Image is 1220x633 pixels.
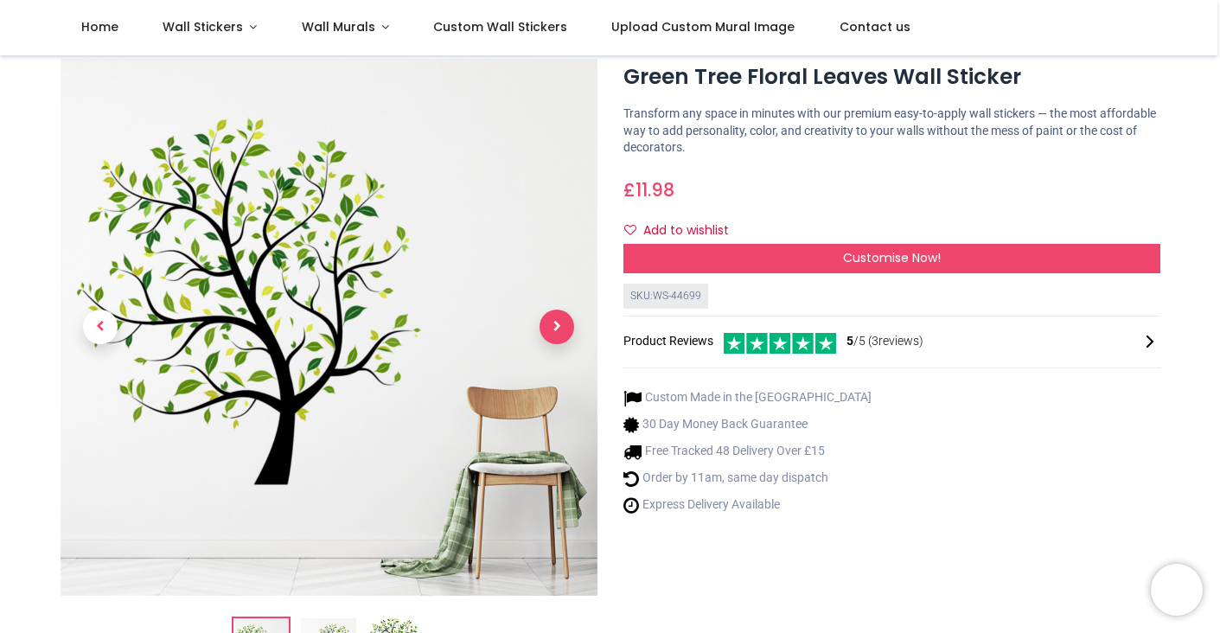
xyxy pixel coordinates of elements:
span: Custom Wall Stickers [433,18,567,35]
span: £ [623,177,674,202]
span: Wall Murals [302,18,375,35]
div: Product Reviews [623,330,1160,354]
iframe: Brevo live chat [1151,564,1203,616]
span: Wall Stickers [163,18,243,35]
i: Add to wishlist [624,224,636,236]
span: 5 [846,334,853,348]
li: Free Tracked 48 Delivery Over £15 [623,443,872,461]
a: Next [516,139,597,515]
span: 11.98 [636,177,674,202]
li: Express Delivery Available [623,496,872,515]
span: Upload Custom Mural Image [611,18,795,35]
span: Next [540,310,574,344]
span: Contact us [840,18,910,35]
li: Order by 11am, same day dispatch [623,470,872,488]
a: Previous [61,139,141,515]
li: 30 Day Money Back Guarantee [623,416,872,434]
span: Customise Now! [843,249,941,266]
p: Transform any space in minutes with our premium easy-to-apply wall stickers — the most affordable... [623,105,1160,157]
div: SKU: WS-44699 [623,284,708,309]
li: Custom Made in the [GEOGRAPHIC_DATA] [623,389,872,407]
span: Previous [83,310,118,344]
h1: Green Tree Floral Leaves Wall Sticker [623,62,1160,92]
button: Add to wishlistAdd to wishlist [623,216,744,246]
span: Home [81,18,118,35]
img: Green Tree Floral Leaves Wall Sticker [61,59,597,596]
span: /5 ( 3 reviews) [846,333,923,350]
